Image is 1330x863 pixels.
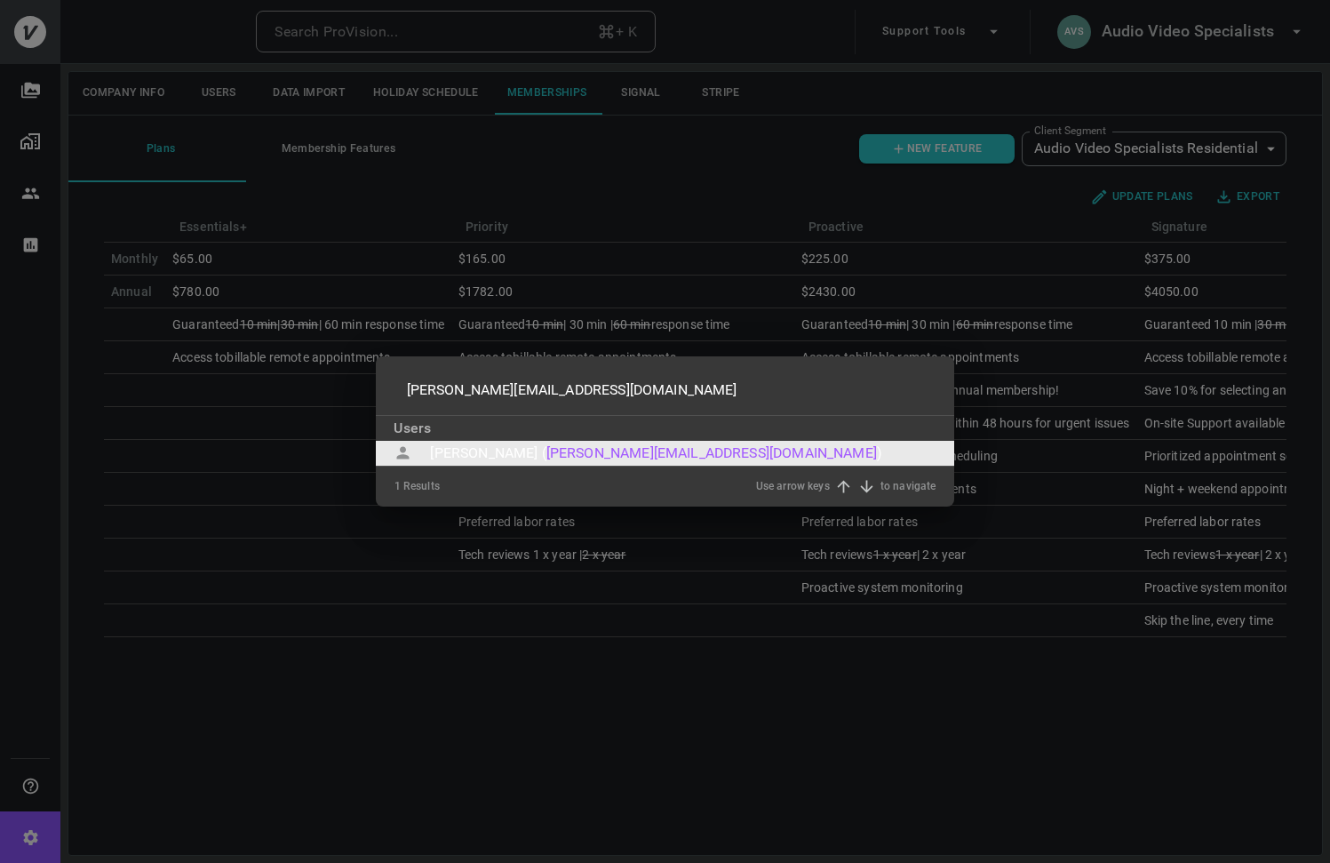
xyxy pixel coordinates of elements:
[546,443,877,464] div: [PERSON_NAME][EMAIL_ADDRESS][DOMAIN_NAME]
[394,467,440,507] div: 1 Results
[880,477,936,496] div: to navigate
[394,365,936,415] input: Search ProVision...
[430,443,546,464] div: [PERSON_NAME] (
[756,477,830,496] div: Use arrow keys
[376,416,953,441] div: Users
[877,443,882,464] div: )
